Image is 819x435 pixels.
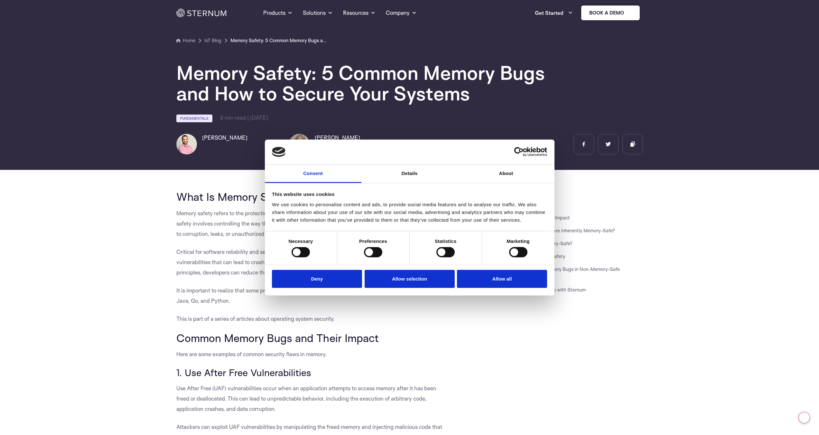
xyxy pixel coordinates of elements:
[581,5,640,21] a: Book a demo
[176,37,195,44] a: Home
[365,270,455,288] button: Allow selection
[359,238,387,244] strong: Preferences
[361,165,458,183] a: Details
[627,10,632,15] img: sternum iot
[176,248,438,276] span: Critical for software reliability and security, memory safety helps in preventing a range of soft...
[202,134,247,142] h6: [PERSON_NAME]
[386,1,417,24] a: Company
[176,115,212,122] a: Fundamentals
[176,315,335,322] span: This is part of a series of articles about operating system security.
[176,190,298,203] span: What Is Memory Safety?
[250,114,268,121] span: [DATE]
[272,201,547,224] div: We use cookies to personalise content and ads, to provide social media features and to analyse ou...
[176,134,197,154] img: Lian Granot
[263,1,293,24] a: Products
[220,114,249,121] span: min read |
[435,238,457,244] strong: Statistics
[176,385,436,412] span: Use After Free (UAF) vulnerabilities occur when an application attempts to access memory after it...
[220,114,223,121] span: 8
[289,238,313,244] strong: Necessary
[176,366,311,378] span: 1. Use After Free Vulnerabilities
[176,62,563,104] h1: Memory Safety: 5 Common Memory Bugs and How to Secure Your Systems
[457,270,547,288] button: Allow all
[289,134,310,154] img: Hadas Spektor
[315,134,360,142] h6: [PERSON_NAME]
[535,6,573,19] a: Get Started
[507,238,530,244] strong: Marketing
[265,165,361,183] a: Consent
[204,37,221,44] a: IoT Blog
[491,147,547,157] a: Usercentrics Cookiebot - opens in a new window
[343,1,376,24] a: Resources
[176,287,437,304] span: It is important to realize that some programming languages are memory safe by design. These inclu...
[230,37,327,44] a: Memory Safety: 5 Common Memory Bugs and How to Secure Your Systems
[272,190,547,198] div: This website uses cookies
[458,165,554,183] a: About
[272,270,362,288] button: Deny
[483,253,565,259] a: Challenges of Ensuring Memory Safety
[478,188,643,193] h3: JUMP TO SECTION
[176,331,379,345] span: Common Memory Bugs and Their Impact
[303,1,333,24] a: Solutions
[272,147,285,157] img: logo
[176,351,327,357] span: Here are some examples of common security flaws in memory.
[176,210,443,237] span: Memory safety refers to the protection of memory space from unauthorized access and manipulation....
